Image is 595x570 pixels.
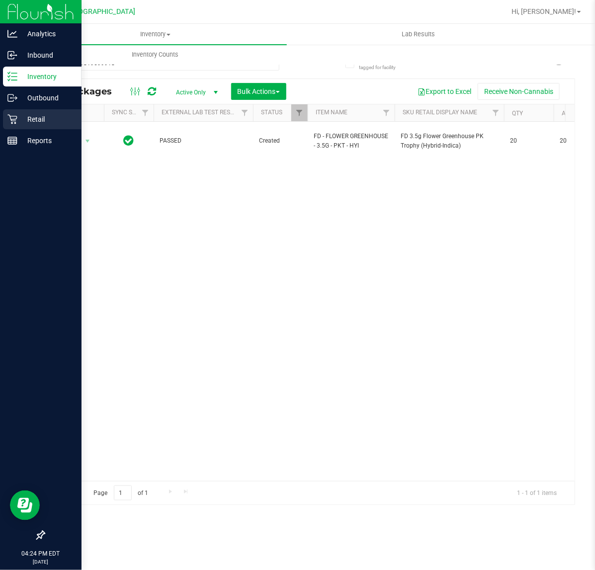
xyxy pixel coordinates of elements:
[4,549,77,558] p: 04:24 PM EDT
[7,72,17,81] inline-svg: Inventory
[124,134,134,148] span: In Sync
[7,29,17,39] inline-svg: Analytics
[403,109,477,116] a: Sku Retail Display Name
[85,486,157,501] span: Page of 1
[7,114,17,124] inline-svg: Retail
[7,93,17,103] inline-svg: Outbound
[10,490,40,520] iframe: Resource center
[401,132,498,151] span: FD 3.5g Flower Greenhouse PK Trophy (Hybrid-Indica)
[238,87,280,95] span: Bulk Actions
[82,134,94,148] span: select
[7,50,17,60] inline-svg: Inbound
[17,135,77,147] p: Reports
[378,104,395,121] a: Filter
[512,110,523,117] a: Qty
[52,86,122,97] span: All Packages
[261,109,282,116] a: Status
[68,7,136,16] span: [GEOGRAPHIC_DATA]
[237,104,253,121] a: Filter
[24,30,287,39] span: Inventory
[562,110,592,117] a: Available
[510,136,548,146] span: 20
[24,44,287,65] a: Inventory Counts
[17,28,77,40] p: Analytics
[231,83,286,100] button: Bulk Actions
[24,24,287,45] a: Inventory
[488,104,504,121] a: Filter
[316,109,347,116] a: Item Name
[314,132,389,151] span: FD - FLOWER GREENHOUSE - 3.5G - PKT - HYI
[388,30,448,39] span: Lab Results
[291,104,308,121] a: Filter
[17,113,77,125] p: Retail
[511,7,576,15] span: Hi, [PERSON_NAME]!
[160,136,247,146] span: PASSED
[112,109,150,116] a: Sync Status
[509,486,565,500] span: 1 - 1 of 1 items
[17,71,77,82] p: Inventory
[137,104,154,121] a: Filter
[17,92,77,104] p: Outbound
[162,109,240,116] a: External Lab Test Result
[17,49,77,61] p: Inbound
[119,50,192,59] span: Inventory Counts
[478,83,560,100] button: Receive Non-Cannabis
[287,24,550,45] a: Lab Results
[411,83,478,100] button: Export to Excel
[259,136,302,146] span: Created
[4,558,77,566] p: [DATE]
[114,486,132,501] input: 1
[7,136,17,146] inline-svg: Reports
